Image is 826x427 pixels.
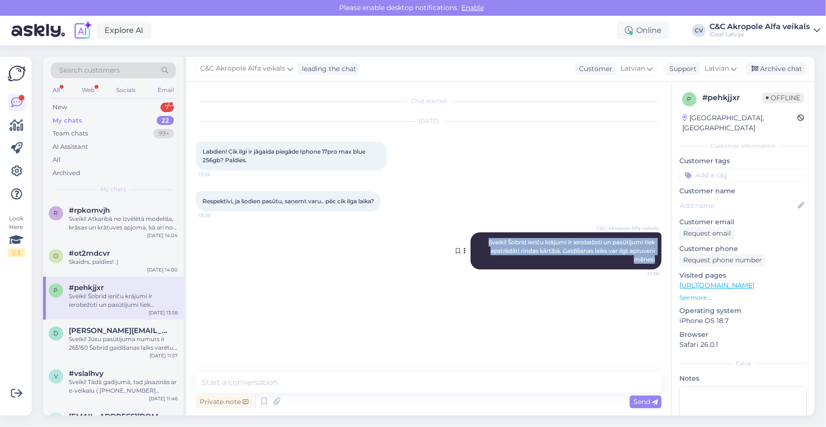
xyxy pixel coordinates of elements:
a: C&C Akropole Alfa veikalsiDeal Latvija [709,23,820,38]
div: Support [665,64,697,74]
div: Archived [53,168,80,178]
span: Sveiki! Šobrīd ierīču krājumi ir ierobežoti un pasūtījumi tiek apstrādāti rindas kārtībā. Gaidīša... [489,239,656,263]
div: Private note [196,396,252,408]
span: Offline [762,93,804,103]
div: leading the chat [298,64,356,74]
div: CV [692,24,706,37]
a: [URL][DOMAIN_NAME] [679,281,754,290]
div: AI Assistant [53,142,88,152]
img: Askly Logo [8,64,26,83]
span: Latvian [705,63,729,74]
span: Labdien! Cik ilgi ir jāgaida piegāde Iphone 17pro max blue 256gb? Paldies. [203,148,367,164]
div: [DATE] 13:58 [149,309,178,316]
div: Online [617,22,669,39]
p: Browser [679,330,807,340]
div: 22 [157,116,174,125]
img: explore-ai [73,21,93,41]
span: 13:26 [199,171,235,178]
span: #ot2mdcvr [69,249,110,258]
p: iPhone OS 18.7 [679,316,807,326]
span: Latvian [621,63,645,74]
span: 13:28 [199,212,235,219]
p: Customer email [679,217,807,227]
div: Sveiki! Šobrīd ierīču krājumi ir ierobežoti un pasūtījumi tiek apstrādāti rindas kārtībā. Gaidīša... [69,292,178,309]
div: All [51,84,62,96]
span: p [687,95,692,103]
span: Send [633,397,658,406]
span: o [54,252,58,260]
div: New [53,103,67,112]
div: Email [156,84,176,96]
div: [DATE] [196,117,662,125]
span: Search customers [59,65,120,75]
div: My chats [53,116,82,125]
span: d [54,330,58,337]
div: [DATE] 14:00 [147,266,178,273]
p: Safari 26.0.1 [679,340,807,350]
span: #rpkomvjh [69,206,110,215]
span: p [54,287,58,294]
p: Customer tags [679,156,807,166]
span: #pehkjjxr [69,283,104,292]
div: Customer information [679,142,807,150]
div: [DATE] 11:57 [150,352,178,359]
span: Respektīvi, ja šodien pasūtu, saņemt varu.. pēc cik ilga laika? [203,198,374,205]
p: See more ... [679,293,807,302]
span: daniels@request.lv [69,326,168,335]
input: Add name [680,200,796,211]
a: Explore AI [97,22,151,39]
div: 7 [161,103,174,112]
div: Request email [679,227,735,240]
div: Sveiki! Atkarībā no izvēlētā modelīša, krāsas un krātuves apjoma, kā arī no tā, vai ir veikts pri... [69,215,178,232]
div: 1 / 3 [8,249,25,257]
div: Team chats [53,129,88,138]
span: My chats [100,185,126,194]
div: Sveiki! Jūsu pasūtījuma numurs ir 265150 Šobrīd gaidīšanas laiks varētu būt 2-3 nedēļas. Pasūtīju... [69,335,178,352]
div: C&C Akropole Alfa veikals [709,23,810,31]
p: Customer name [679,186,807,196]
div: Web [80,84,97,96]
div: 99+ [153,129,174,138]
span: Enable [459,3,487,12]
p: Customer phone [679,244,807,254]
div: Extra [679,359,807,368]
div: Customer [575,64,612,74]
span: 13:58 [623,270,659,277]
span: r [54,209,58,217]
p: Visited pages [679,271,807,281]
div: iDeal Latvija [709,31,810,38]
div: Look Here [8,214,25,257]
input: Add a tag [679,168,807,182]
p: Operating system [679,306,807,316]
div: [DATE] 11:46 [149,395,178,402]
div: Chat started [196,97,662,105]
span: agnesetumbile@gmail.com [69,412,168,421]
div: Socials [114,84,138,96]
div: Archive chat [746,62,806,75]
span: C&C Akropole Alfa veikals [597,225,659,232]
div: # pehkjjxr [702,92,762,104]
div: Sveiki! Tādā gadījumā, tad jāsazinās ar e-veikalu ( [PHONE_NUMBER] izvēloties #1 vai [EMAIL_ADDRE... [69,378,178,395]
div: All [53,155,61,165]
div: Skaidrs, paldies! :) [69,258,178,266]
span: C&C Akropole Alfa veikals [200,63,285,74]
div: [DATE] 14:04 [147,232,178,239]
span: #vslalhvy [69,369,104,378]
div: [GEOGRAPHIC_DATA], [GEOGRAPHIC_DATA] [682,113,797,133]
span: v [54,373,58,380]
p: Notes [679,374,807,384]
div: Request phone number [679,254,766,267]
